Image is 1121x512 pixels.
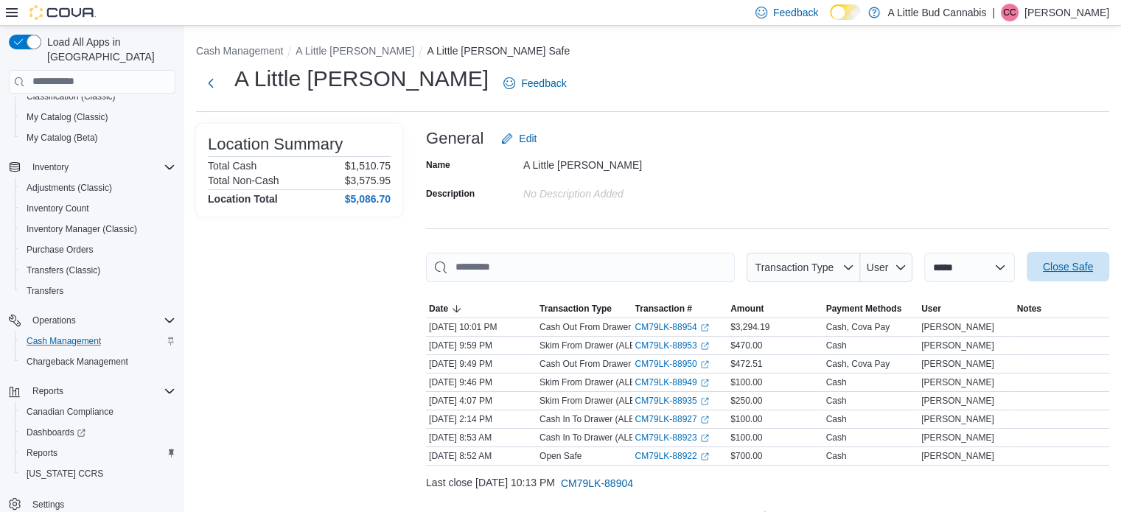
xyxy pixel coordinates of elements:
[27,111,108,123] span: My Catalog (Classic)
[426,392,537,410] div: [DATE] 4:07 PM
[747,253,860,282] button: Transaction Type
[867,262,889,273] span: User
[700,323,709,332] svg: External link
[921,450,994,462] span: [PERSON_NAME]
[426,253,735,282] input: This is a search bar. As you type, the results lower in the page will automatically filter.
[539,432,720,443] p: Cash In To Drawer (ALB Sum Cash Drawer 1)
[32,315,76,326] span: Operations
[15,260,181,281] button: Transfers (Classic)
[826,321,890,333] div: Cash, Cova Pay
[635,340,709,351] a: CM79LK-88953External link
[539,395,720,407] p: Skim From Drawer (ALB Sum Cash Drawer 1)
[27,203,89,214] span: Inventory Count
[730,303,764,315] span: Amount
[921,376,994,388] span: [PERSON_NAME]
[1001,4,1019,21] div: Carolyn Cook
[921,303,941,315] span: User
[27,312,82,329] button: Operations
[773,5,818,20] span: Feedback
[21,424,91,441] a: Dashboards
[345,193,391,205] h4: $5,086.70
[345,160,391,172] p: $1,510.75
[15,239,181,260] button: Purchase Orders
[1017,303,1041,315] span: Notes
[426,188,475,200] label: Description
[27,285,63,297] span: Transfers
[495,124,542,153] button: Edit
[730,321,769,333] span: $3,294.19
[826,303,902,315] span: Payment Methods
[27,447,57,459] span: Reports
[539,376,720,388] p: Skim From Drawer (ALB Sum Cash Drawer 2)
[15,198,181,219] button: Inventory Count
[15,351,181,372] button: Chargeback Management
[21,108,175,126] span: My Catalog (Classic)
[21,262,175,279] span: Transfers (Classic)
[921,432,994,443] span: [PERSON_NAME]
[537,300,632,318] button: Transaction Type
[1024,4,1109,21] p: [PERSON_NAME]
[523,182,721,200] div: No Description added
[497,69,572,98] a: Feedback
[700,452,709,461] svg: External link
[635,450,709,462] a: CM79LK-88922External link
[426,374,537,391] div: [DATE] 9:46 PM
[426,337,537,354] div: [DATE] 9:59 PM
[208,136,343,153] h3: Location Summary
[15,463,181,484] button: [US_STATE] CCRS
[21,179,175,197] span: Adjustments (Classic)
[921,358,994,370] span: [PERSON_NAME]
[21,88,122,105] a: Classification (Classic)
[21,200,95,217] a: Inventory Count
[426,355,537,373] div: [DATE] 9:49 PM
[21,332,175,350] span: Cash Management
[21,88,175,105] span: Classification (Classic)
[345,175,391,186] p: $3,575.95
[539,358,738,370] p: Cash Out From Drawer (ALB Sum Cash Drawer 2)
[429,303,448,315] span: Date
[826,358,890,370] div: Cash, Cova Pay
[27,406,114,418] span: Canadian Compliance
[830,4,861,20] input: Dark Mode
[21,129,104,147] a: My Catalog (Beta)
[730,358,762,370] span: $472.51
[21,241,175,259] span: Purchase Orders
[887,4,986,21] p: A Little Bud Cannabis
[21,179,118,197] a: Adjustments (Classic)
[700,360,709,369] svg: External link
[992,4,995,21] p: |
[427,45,570,57] button: A Little [PERSON_NAME] Safe
[730,340,762,351] span: $470.00
[15,401,181,422] button: Canadian Compliance
[635,432,709,443] a: CM79LK-88923External link
[635,303,692,315] span: Transaction #
[15,219,181,239] button: Inventory Manager (Classic)
[823,300,919,318] button: Payment Methods
[196,43,1109,61] nav: An example of EuiBreadcrumbs
[918,300,1014,318] button: User
[555,469,639,498] button: CM79LK-88904
[730,413,762,425] span: $100.00
[15,443,181,463] button: Reports
[15,127,181,148] button: My Catalog (Beta)
[426,410,537,428] div: [DATE] 2:14 PM
[27,382,69,400] button: Reports
[826,395,847,407] div: Cash
[32,385,63,397] span: Reports
[21,241,99,259] a: Purchase Orders
[860,253,912,282] button: User
[635,358,709,370] a: CM79LK-88950External link
[21,465,175,483] span: Washington CCRS
[21,353,175,371] span: Chargeback Management
[921,321,994,333] span: [PERSON_NAME]
[730,450,762,462] span: $700.00
[921,413,994,425] span: [PERSON_NAME]
[27,182,112,194] span: Adjustments (Classic)
[234,64,489,94] h1: A Little [PERSON_NAME]
[1014,300,1110,318] button: Notes
[700,434,709,443] svg: External link
[21,220,143,238] a: Inventory Manager (Classic)
[700,379,709,387] svg: External link
[21,403,119,421] a: Canadian Compliance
